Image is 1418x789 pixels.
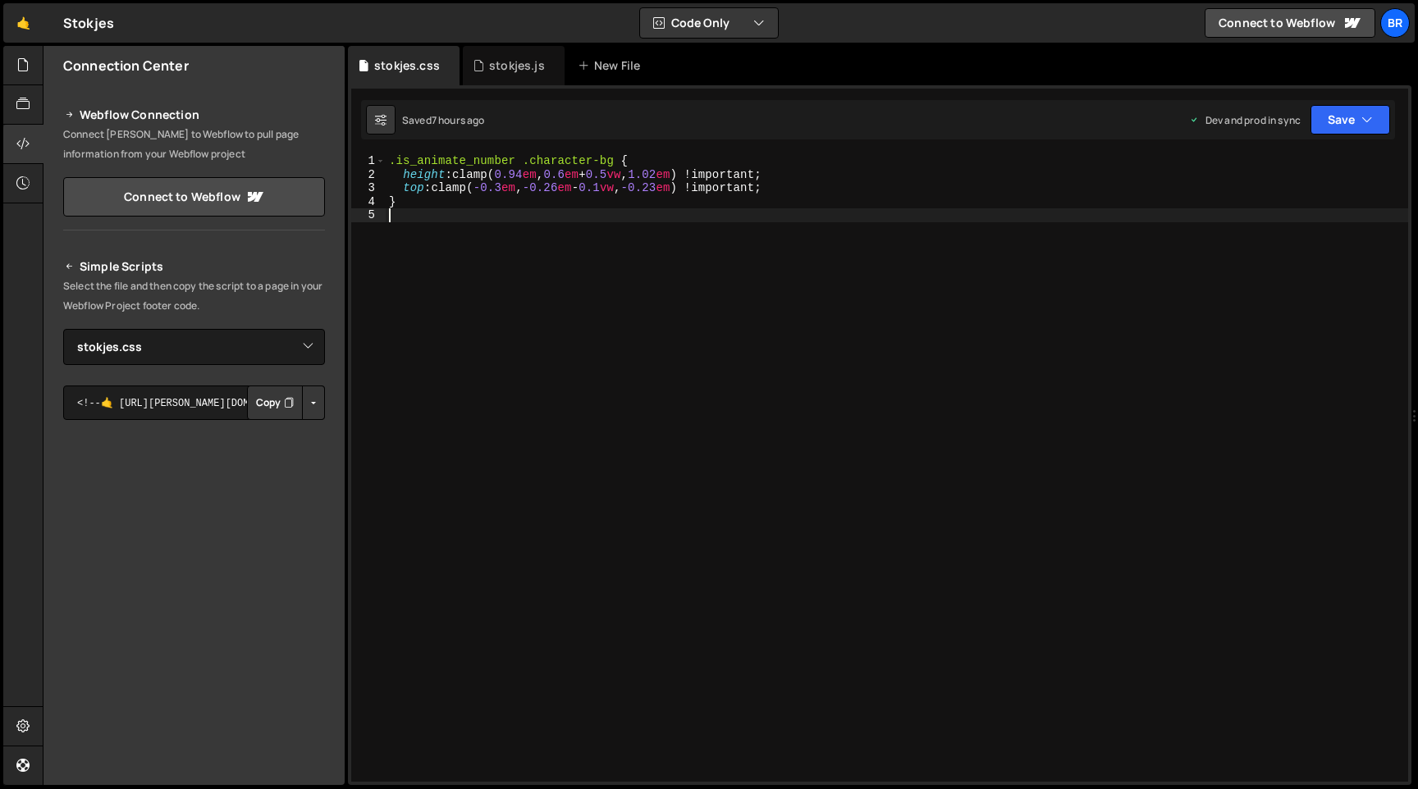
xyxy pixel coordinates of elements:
div: 1 [351,154,386,168]
p: Select the file and then copy the script to a page in your Webflow Project footer code. [63,276,325,316]
textarea: <!--🤙 [URL][PERSON_NAME][DOMAIN_NAME]> <script>document.addEventListener("DOMContentLoaded", func... [63,385,325,420]
a: Connect to Webflow [1205,8,1375,38]
div: 2 [351,168,386,182]
div: Button group with nested dropdown [247,385,325,420]
div: 5 [351,208,386,222]
div: Dev and prod in sync [1189,113,1301,127]
iframe: YouTube video player [63,447,327,595]
div: 4 [351,195,386,209]
div: 3 [351,181,386,195]
h2: Simple Scripts [63,257,325,276]
div: stokjes.css [374,57,440,74]
a: Connect to Webflow [63,177,325,217]
button: Copy [247,385,303,420]
button: Code Only [640,8,778,38]
iframe: YouTube video player [63,605,327,753]
h2: Webflow Connection [63,105,325,125]
button: Save [1311,105,1390,135]
div: Saved [402,113,485,127]
div: 7 hours ago [432,113,485,127]
p: Connect [PERSON_NAME] to Webflow to pull page information from your Webflow project [63,125,325,164]
div: New File [578,57,647,74]
a: br [1380,8,1410,38]
h2: Connection Center [63,57,189,75]
div: stokjes.js [489,57,545,74]
a: 🤙 [3,3,43,43]
div: Stokjes [63,13,114,33]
